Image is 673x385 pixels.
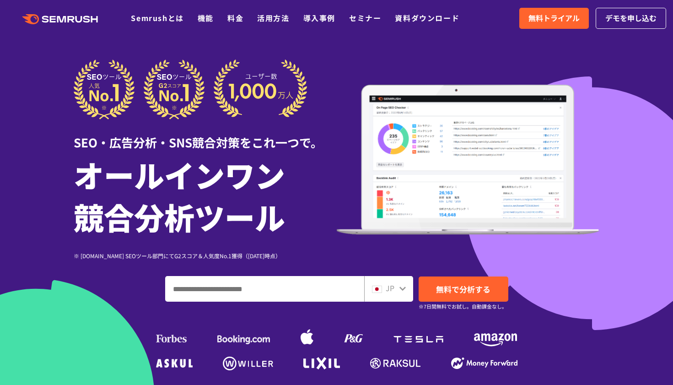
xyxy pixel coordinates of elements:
a: デモを申し込む [596,8,666,29]
span: 無料トライアル [528,12,580,24]
a: 機能 [198,12,214,23]
a: セミナー [349,12,381,23]
span: 無料で分析する [436,283,490,295]
a: 導入事例 [303,12,335,23]
a: 無料トライアル [519,8,589,29]
div: ※ [DOMAIN_NAME] SEOツール部門にてG2スコア＆人気度No.1獲得（[DATE]時点） [74,251,337,260]
h1: オールインワン 競合分析ツール [74,153,337,238]
a: 活用方法 [257,12,289,23]
span: デモを申し込む [605,12,657,24]
div: SEO・広告分析・SNS競合対策をこれ一つで。 [74,119,337,151]
small: ※7日間無料でお試し。自動課金なし。 [419,302,507,311]
a: 資料ダウンロード [395,12,459,23]
span: JP [386,282,394,293]
a: Semrushとは [131,12,183,23]
a: 料金 [227,12,243,23]
a: 無料で分析する [419,277,508,302]
input: ドメイン、キーワードまたはURLを入力してください [166,277,364,301]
